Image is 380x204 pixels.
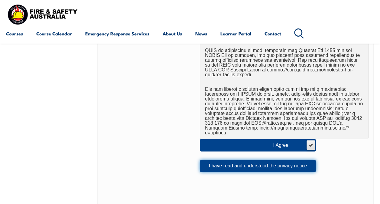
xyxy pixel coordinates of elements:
a: Course Calendar [36,26,72,41]
div: I Agree [273,143,300,148]
a: Learner Portal [220,26,251,41]
a: Courses [6,26,23,41]
a: Contact [265,26,281,41]
button: I have read and understood the privacy notice [200,160,316,172]
a: Emergency Response Services [85,26,149,41]
a: About Us [163,26,182,41]
a: News [195,26,207,41]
